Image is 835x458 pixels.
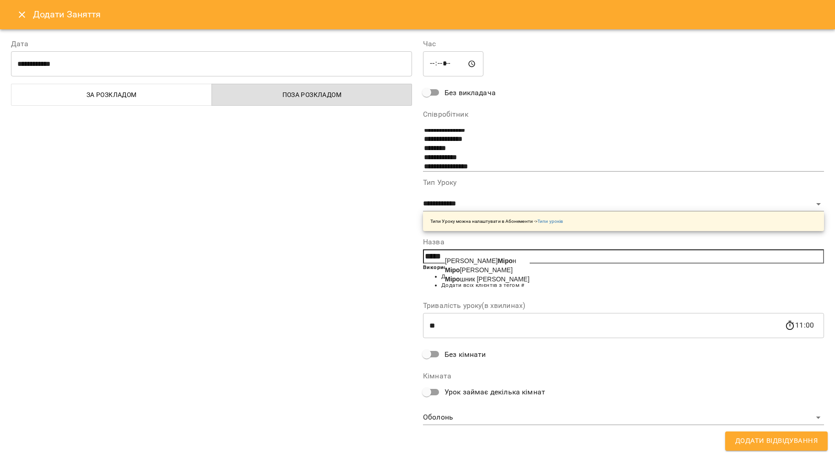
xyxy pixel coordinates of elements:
span: Додати Відвідування [735,435,818,447]
span: [PERSON_NAME] [445,266,513,274]
b: Міро [445,275,460,283]
span: шник [PERSON_NAME] [445,275,530,283]
b: Міро [498,257,513,264]
span: Без викладача [445,87,496,98]
li: Додати всіх клієнтів з тегом # [441,281,824,290]
button: Поза розкладом [211,84,412,106]
span: Поза розкладом [217,89,407,100]
b: Використовуйте @ + або # щоб [423,264,510,270]
span: [PERSON_NAME] н [445,257,516,264]
div: Оболонь [423,410,824,425]
li: Додати клієнта через @ або + [441,272,824,281]
button: Close [11,4,33,26]
label: Дата [11,40,412,48]
label: Час [423,40,824,48]
span: Без кімнати [445,349,486,360]
label: Співробітник [423,111,824,118]
label: Тривалість уроку(в хвилинах) [423,302,824,309]
label: Кімната [423,372,824,380]
b: Міро [445,266,460,274]
label: Назва [423,238,824,246]
span: Урок займає декілька кімнат [445,387,545,398]
a: Типи уроків [537,219,563,224]
button: За розкладом [11,84,212,106]
span: За розкладом [17,89,206,100]
p: Типи Уроку можна налаштувати в Абонементи -> [430,218,563,225]
label: Тип Уроку [423,179,824,186]
h6: Додати Заняття [33,7,824,22]
button: Додати Відвідування [725,431,828,451]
